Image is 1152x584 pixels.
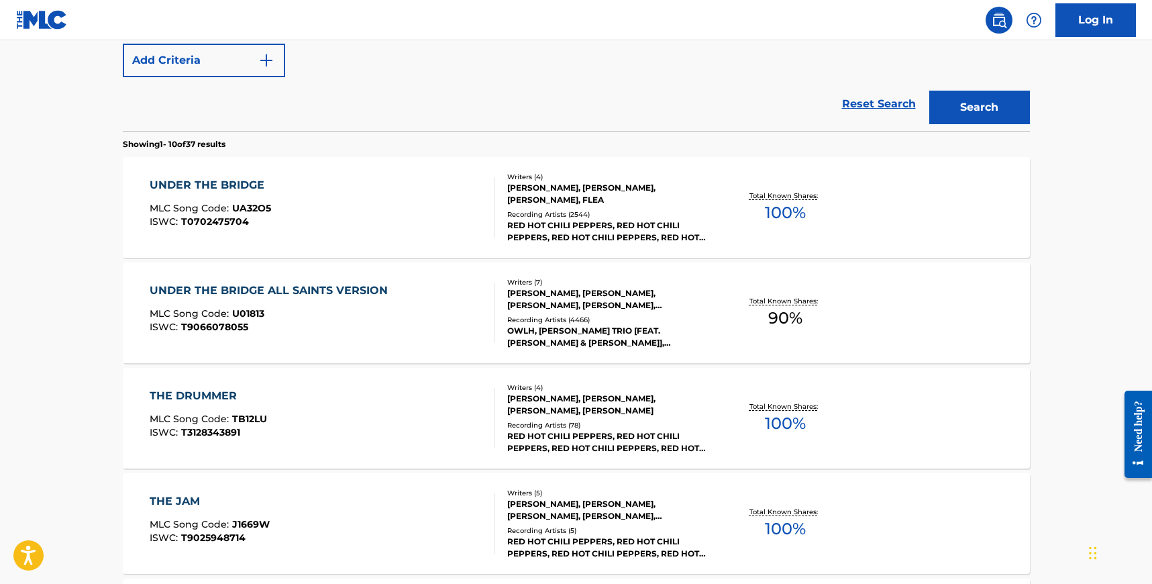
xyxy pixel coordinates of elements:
[765,201,806,225] span: 100 %
[150,321,181,333] span: ISWC :
[507,277,710,287] div: Writers ( 7 )
[123,262,1030,363] a: UNDER THE BRIDGE ALL SAINTS VERSIONMLC Song Code:U01813ISWC:T9066078055Writers (7)[PERSON_NAME], ...
[123,368,1030,469] a: THE DRUMMERMLC Song Code:TB12LUISWC:T3128343891Writers (4)[PERSON_NAME], [PERSON_NAME], [PERSON_N...
[749,401,821,411] p: Total Known Shares:
[507,420,710,430] div: Recording Artists ( 78 )
[765,411,806,436] span: 100 %
[986,7,1012,34] a: Public Search
[507,315,710,325] div: Recording Artists ( 4466 )
[181,321,248,333] span: T9066078055
[507,526,710,536] div: Recording Artists ( 5 )
[123,44,285,77] button: Add Criteria
[232,202,271,214] span: UA32O5
[150,215,181,228] span: ISWC :
[768,306,802,330] span: 90 %
[181,426,240,438] span: T3128343891
[749,191,821,201] p: Total Known Shares:
[507,220,710,244] div: RED HOT CHILI PEPPERS, RED HOT CHILI PEPPERS, RED HOT CHILI PEPPERS, RED HOT CHILI PEPPERS, RED H...
[1020,7,1047,34] div: Help
[507,209,710,220] div: Recording Artists ( 2544 )
[232,307,264,320] span: U01813
[150,426,181,438] span: ISWC :
[749,296,821,306] p: Total Known Shares:
[507,488,710,498] div: Writers ( 5 )
[507,383,710,393] div: Writers ( 4 )
[150,518,232,530] span: MLC Song Code :
[150,177,271,193] div: UNDER THE BRIDGE
[181,532,246,544] span: T9025948714
[991,12,1007,28] img: search
[150,532,181,544] span: ISWC :
[507,430,710,454] div: RED HOT CHILI PEPPERS, RED HOT CHILI PEPPERS, RED HOT CHILI PEPPERS, RED HOT CHILI PEPPERS, RED H...
[929,91,1030,124] button: Search
[150,388,267,404] div: THE DRUMMER
[507,393,710,417] div: [PERSON_NAME], [PERSON_NAME], [PERSON_NAME], [PERSON_NAME]
[150,283,395,299] div: UNDER THE BRIDGE ALL SAINTS VERSION
[1026,12,1042,28] img: help
[507,325,710,349] div: OWLH, [PERSON_NAME] TRIO [FEAT. [PERSON_NAME] & [PERSON_NAME]], [PERSON_NAME], [PERSON_NAME], [PE...
[765,517,806,541] span: 100 %
[232,518,270,530] span: J1669W
[507,536,710,560] div: RED HOT CHILI PEPPERS, RED HOT CHILI PEPPERS, RED HOT CHILI PEPPERS, RED HOT CHILI PEPPERS, RED H...
[507,182,710,206] div: [PERSON_NAME], [PERSON_NAME], [PERSON_NAME], FLEA
[123,138,225,150] p: Showing 1 - 10 of 37 results
[1085,520,1152,584] iframe: Chat Widget
[507,498,710,522] div: [PERSON_NAME], [PERSON_NAME], [PERSON_NAME], [PERSON_NAME], [PERSON_NAME]
[150,493,270,509] div: THE JAM
[181,215,249,228] span: T0702475704
[16,10,68,30] img: MLC Logo
[150,202,232,214] span: MLC Song Code :
[749,507,821,517] p: Total Known Shares:
[1055,3,1136,37] a: Log In
[1089,533,1097,573] div: Drag
[123,157,1030,258] a: UNDER THE BRIDGEMLC Song Code:UA32O5ISWC:T0702475704Writers (4)[PERSON_NAME], [PERSON_NAME], [PER...
[507,287,710,311] div: [PERSON_NAME], [PERSON_NAME], [PERSON_NAME], [PERSON_NAME], [PERSON_NAME] "[PERSON_NAME]" [PERSON...
[258,52,274,68] img: 9d2ae6d4665cec9f34b9.svg
[507,172,710,182] div: Writers ( 4 )
[123,473,1030,574] a: THE JAMMLC Song Code:J1669WISWC:T9025948714Writers (5)[PERSON_NAME], [PERSON_NAME], [PERSON_NAME]...
[835,89,923,119] a: Reset Search
[232,413,267,425] span: TB12LU
[1114,381,1152,489] iframe: Resource Center
[150,413,232,425] span: MLC Song Code :
[150,307,232,320] span: MLC Song Code :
